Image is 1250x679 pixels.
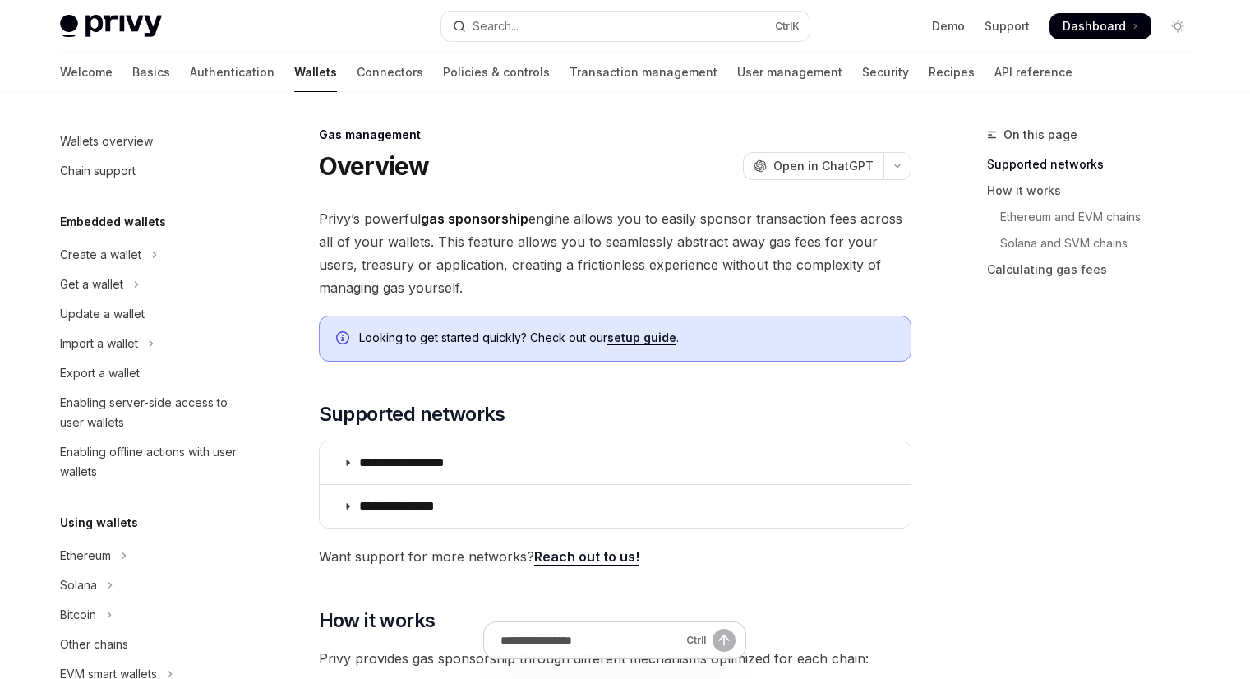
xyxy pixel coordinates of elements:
a: Supported networks [987,151,1204,178]
img: light logo [60,15,162,38]
a: Chain support [47,156,257,186]
a: Other chains [47,630,257,659]
div: Search... [473,16,519,36]
h5: Embedded wallets [60,212,166,232]
span: How it works [319,607,436,634]
div: Enabling offline actions with user wallets [60,442,247,482]
div: Create a wallet [60,245,141,265]
span: Supported networks [319,401,505,427]
a: Basics [132,53,170,92]
h5: Using wallets [60,513,138,533]
span: Ctrl K [775,20,800,33]
button: Toggle Bitcoin section [47,600,257,630]
a: Recipes [929,53,975,92]
span: Looking to get started quickly? Check out our . [359,330,894,346]
span: On this page [1003,125,1077,145]
a: API reference [994,53,1072,92]
div: Solana [60,575,97,595]
a: Support [985,18,1030,35]
div: Ethereum [60,546,111,566]
div: Wallets overview [60,132,153,151]
a: Ethereum and EVM chains [987,204,1204,230]
a: Transaction management [570,53,717,92]
div: Update a wallet [60,304,145,324]
span: Dashboard [1063,18,1126,35]
button: Open search [441,12,810,41]
a: How it works [987,178,1204,204]
a: Welcome [60,53,113,92]
span: Privy’s powerful engine allows you to easily sponsor transaction fees across all of your wallets.... [319,207,911,299]
a: Security [862,53,909,92]
span: Want support for more networks? [319,545,911,568]
div: Enabling server-side access to user wallets [60,393,247,432]
a: Dashboard [1049,13,1151,39]
button: Toggle Ethereum section [47,541,257,570]
div: Other chains [60,635,128,654]
strong: gas sponsorship [421,210,528,227]
a: Authentication [190,53,274,92]
a: Connectors [357,53,423,92]
h1: Overview [319,151,430,181]
button: Toggle Import a wallet section [47,329,257,358]
a: Policies & controls [443,53,550,92]
button: Open in ChatGPT [743,152,883,180]
div: Export a wallet [60,363,140,383]
button: Toggle dark mode [1165,13,1191,39]
a: User management [737,53,842,92]
button: Toggle Get a wallet section [47,270,257,299]
a: Wallets overview [47,127,257,156]
button: Toggle Solana section [47,570,257,600]
a: Enabling server-side access to user wallets [47,388,257,437]
div: Gas management [319,127,911,143]
div: Import a wallet [60,334,138,353]
a: Solana and SVM chains [987,230,1204,256]
span: Open in ChatGPT [773,158,874,174]
a: Update a wallet [47,299,257,329]
svg: Info [336,331,353,348]
a: Calculating gas fees [987,256,1204,283]
input: Ask a question... [500,622,680,658]
button: Send message [713,629,736,652]
a: Export a wallet [47,358,257,388]
a: setup guide [607,330,676,345]
a: Demo [932,18,965,35]
div: Get a wallet [60,275,123,294]
button: Toggle Create a wallet section [47,240,257,270]
a: Reach out to us! [534,548,639,566]
div: Bitcoin [60,605,96,625]
a: Enabling offline actions with user wallets [47,437,257,487]
div: Chain support [60,161,136,181]
a: Wallets [294,53,337,92]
